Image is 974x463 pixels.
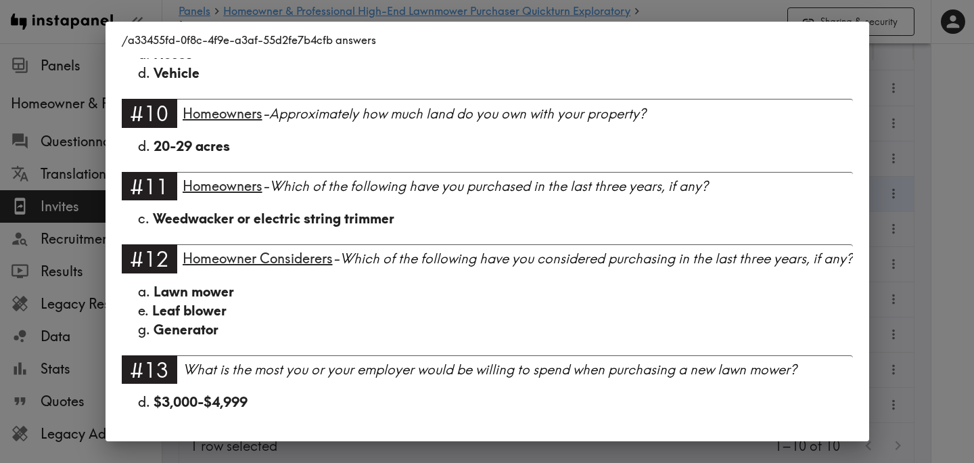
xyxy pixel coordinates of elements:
span: Vehicle [154,64,200,81]
div: #11 [122,172,177,200]
span: Lawn mower [154,283,234,300]
span: Homeowners [183,105,262,122]
div: What is the most you or your employer would be willing to spend when purchasing a new lawn mower? [183,360,853,379]
div: - Which of the following have you purchased in the last three years, if any? [183,177,853,196]
span: Generator [154,321,218,338]
a: #10Homeowners-Approximately how much land do you own with your property? [122,99,853,136]
span: Leaf blower [152,302,227,319]
div: g. [138,320,837,339]
div: - Which of the following have you considered purchasing in the last three years, if any? [183,249,853,268]
a: #13What is the most you or your employer would be willing to spend when purchasing a new lawn mower? [122,355,853,393]
span: 20-29 acres [154,137,230,154]
div: - Approximately how much land do you own with your property? [183,104,853,123]
div: e. [138,301,837,320]
div: #12 [122,244,177,273]
span: Homeowner Considerers [183,250,333,267]
span: $3,000-$4,999 [154,393,248,410]
a: #12Homeowner Considerers-Which of the following have you considered purchasing in the last three ... [122,244,853,282]
div: d. [138,64,837,83]
div: d. [138,137,837,156]
h2: /a33455fd-0f8c-4f9e-a3af-55d2fe7b4cfb answers [106,22,869,58]
div: d. [138,393,837,412]
span: Homeowners [183,177,262,194]
a: #11Homeowners-Which of the following have you purchased in the last three years, if any? [122,172,853,209]
div: c. [138,209,837,228]
div: #13 [122,355,177,384]
span: Weedwacker or electric string trimmer [153,210,394,227]
div: a. [138,282,837,301]
div: #10 [122,99,177,127]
